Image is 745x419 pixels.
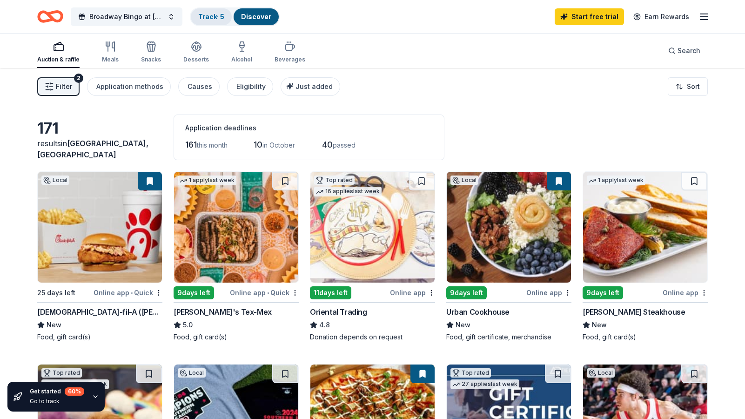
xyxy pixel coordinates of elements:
[178,77,220,96] button: Causes
[37,171,162,342] a: Image for Chick-fil-A (Hoover)Local25 days leftOnline app•Quick[DEMOGRAPHIC_DATA]-fil-A ([PERSON_...
[310,171,435,342] a: Image for Oriental TradingTop rated16 applieslast week11days leftOnline appOriental Trading4.8Don...
[188,81,212,92] div: Causes
[583,332,708,342] div: Food, gift card(s)
[185,140,197,149] span: 161
[47,319,61,331] span: New
[37,119,162,138] div: 171
[230,287,299,298] div: Online app Quick
[183,56,209,63] div: Desserts
[450,176,478,185] div: Local
[310,306,367,318] div: Oriental Trading
[231,37,252,68] button: Alcohol
[446,286,487,299] div: 9 days left
[174,332,299,342] div: Food, gift card(s)
[262,141,295,149] span: in October
[37,37,80,68] button: Auction & raffle
[526,287,571,298] div: Online app
[583,306,685,318] div: [PERSON_NAME] Steakhouse
[89,11,164,22] span: Broadway Bingo at [GEOGRAPHIC_DATA][US_STATE]
[65,387,84,396] div: 60 %
[333,141,356,149] span: passed
[141,56,161,63] div: Snacks
[663,287,708,298] div: Online app
[231,56,252,63] div: Alcohol
[37,306,162,318] div: [DEMOGRAPHIC_DATA]-fil-A ([PERSON_NAME])
[241,13,271,20] a: Discover
[41,368,82,378] div: Top rated
[275,56,305,63] div: Beverages
[583,171,708,342] a: Image for Perry's Steakhouse1 applylast week9days leftOnline app[PERSON_NAME] SteakhouseNewFood, ...
[592,319,607,331] span: New
[74,74,83,83] div: 2
[178,368,206,378] div: Local
[37,139,148,159] span: [GEOGRAPHIC_DATA], [GEOGRAPHIC_DATA]
[450,368,491,378] div: Top rated
[30,398,84,405] div: Go to track
[678,45,700,56] span: Search
[281,77,340,96] button: Just added
[71,7,182,26] button: Broadway Bingo at [GEOGRAPHIC_DATA][US_STATE]
[295,82,333,90] span: Just added
[687,81,700,92] span: Sort
[37,138,162,160] div: results
[190,7,280,26] button: Track· 5Discover
[174,306,272,318] div: [PERSON_NAME]'s Tex-Mex
[37,6,63,27] a: Home
[319,319,330,331] span: 4.8
[178,176,236,185] div: 1 apply last week
[174,286,214,299] div: 9 days left
[668,77,708,96] button: Sort
[30,387,84,396] div: Get started
[38,172,162,283] img: Image for Chick-fil-A (Hoover)
[661,41,708,60] button: Search
[310,172,435,283] img: Image for Oriental Trading
[587,176,645,185] div: 1 apply last week
[131,289,133,297] span: •
[314,187,382,196] div: 16 applies last week
[56,81,72,92] span: Filter
[447,172,571,283] img: Image for Urban Cookhouse
[174,171,299,342] a: Image for Chuy's Tex-Mex1 applylast week9days leftOnline app•Quick[PERSON_NAME]'s Tex-Mex5.0Food,...
[446,306,510,318] div: Urban Cookhouse
[254,140,262,149] span: 10
[446,171,571,342] a: Image for Urban CookhouseLocal9days leftOnline appUrban CookhouseNewFood, gift certificate, merch...
[174,172,298,283] img: Image for Chuy's Tex-Mex
[456,319,470,331] span: New
[267,289,269,297] span: •
[37,139,148,159] span: in
[41,176,69,185] div: Local
[185,122,433,134] div: Application deadlines
[390,287,435,298] div: Online app
[275,37,305,68] button: Beverages
[587,368,615,378] div: Local
[197,141,228,149] span: this month
[310,332,435,342] div: Donation depends on request
[37,287,75,298] div: 25 days left
[141,37,161,68] button: Snacks
[37,56,80,63] div: Auction & raffle
[450,379,519,389] div: 27 applies last week
[96,81,163,92] div: Application methods
[37,77,80,96] button: Filter2
[198,13,224,20] a: Track· 5
[628,8,695,25] a: Earn Rewards
[102,37,119,68] button: Meals
[583,286,623,299] div: 9 days left
[102,56,119,63] div: Meals
[555,8,624,25] a: Start free trial
[446,332,571,342] div: Food, gift certificate, merchandise
[322,140,333,149] span: 40
[227,77,273,96] button: Eligibility
[583,172,707,283] img: Image for Perry's Steakhouse
[310,286,351,299] div: 11 days left
[183,319,193,331] span: 5.0
[314,176,355,185] div: Top rated
[94,287,162,298] div: Online app Quick
[183,37,209,68] button: Desserts
[236,81,266,92] div: Eligibility
[37,332,162,342] div: Food, gift card(s)
[87,77,171,96] button: Application methods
